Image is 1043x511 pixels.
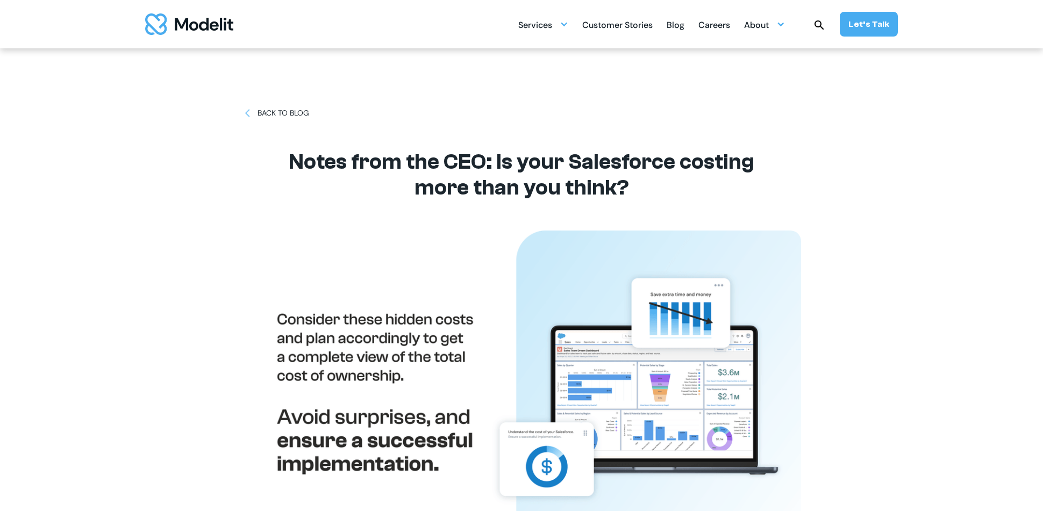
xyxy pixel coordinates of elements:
h1: Notes from the CEO: Is your Salesforce costing more than you think? [280,149,763,200]
img: modelit logo [145,13,233,35]
a: home [145,13,233,35]
div: Let’s Talk [848,18,889,30]
div: About [744,14,785,35]
div: Careers [698,16,730,37]
a: BACK TO BLOG [242,107,309,119]
div: BACK TO BLOG [258,107,309,119]
div: About [744,16,769,37]
a: Customer Stories [582,14,653,35]
a: Blog [667,14,684,35]
div: Services [518,16,552,37]
div: Customer Stories [582,16,653,37]
a: Let’s Talk [840,12,898,37]
div: Blog [667,16,684,37]
div: Services [518,14,568,35]
a: Careers [698,14,730,35]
